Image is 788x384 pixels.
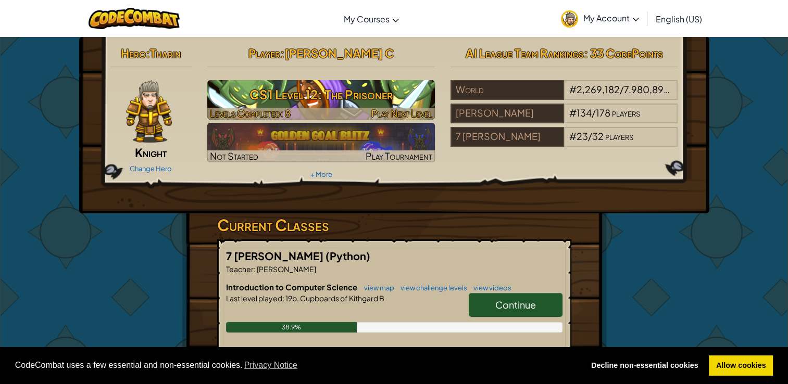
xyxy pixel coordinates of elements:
[620,83,624,95] span: /
[248,46,280,60] span: Player
[366,150,432,162] span: Play Tournament
[588,130,592,142] span: /
[226,264,254,274] span: Teacher
[299,293,384,303] span: Cupboards of Kithgard B
[624,83,670,95] span: 7,980,890
[282,293,284,303] span: :
[284,293,299,303] span: 19b.
[466,46,584,60] span: AI League Team Rankings
[207,83,435,106] h3: CS1 Level 12: The Prisoner
[146,46,150,60] span: :
[556,2,644,35] a: My Account
[569,130,577,142] span: #
[15,357,576,373] span: CodeCombat uses a few essential and non-essential cookies.
[210,150,258,162] span: Not Started
[135,145,167,160] span: Knight
[121,46,146,60] span: Hero
[226,282,359,292] span: Introduction to Computer Science
[451,113,678,125] a: [PERSON_NAME]#134/178players
[592,107,596,119] span: /
[344,14,390,24] span: My Courses
[126,80,172,143] img: knight-pose.png
[210,107,291,119] span: Levels Completed: 8
[584,355,705,376] a: deny cookies
[284,46,394,60] span: [PERSON_NAME] C
[217,213,571,237] h3: Current Classes
[577,107,592,119] span: 134
[339,5,404,33] a: My Courses
[256,264,316,274] span: [PERSON_NAME]
[326,249,370,262] span: (Python)
[584,46,663,60] span: : 33 CodePoints
[371,107,432,119] span: Play Next Level
[451,137,678,149] a: 7 [PERSON_NAME]#23/32players
[577,130,588,142] span: 23
[207,80,435,120] a: Play Next Level
[583,12,639,23] span: My Account
[569,83,577,95] span: #
[451,80,564,100] div: World
[310,170,332,178] a: + More
[569,107,577,119] span: #
[150,46,181,60] span: Tharin
[130,164,172,173] a: Change Hero
[280,46,284,60] span: :
[709,355,773,376] a: allow cookies
[243,357,299,373] a: learn more about cookies
[89,8,180,29] img: CodeCombat logo
[612,107,640,119] span: players
[395,284,467,292] a: view challenge levels
[254,264,256,274] span: :
[226,293,282,303] span: Last level played
[207,123,435,162] a: Not StartedPlay Tournament
[596,107,610,119] span: 178
[359,284,394,292] a: view map
[468,284,511,292] a: view videos
[561,10,578,28] img: avatar
[451,127,564,147] div: 7 [PERSON_NAME]
[495,299,536,311] span: Continue
[577,83,620,95] span: 2,269,182
[207,80,435,120] img: CS1 Level 12: The Prisoner
[592,130,604,142] span: 32
[451,90,678,102] a: World#2,269,182/7,980,890players
[207,123,435,162] img: Golden Goal
[226,249,326,262] span: 7 [PERSON_NAME]
[656,14,702,24] span: English (US)
[451,104,564,123] div: [PERSON_NAME]
[226,322,357,332] div: 38.9%
[651,5,707,33] a: English (US)
[672,83,700,95] span: players
[605,130,633,142] span: players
